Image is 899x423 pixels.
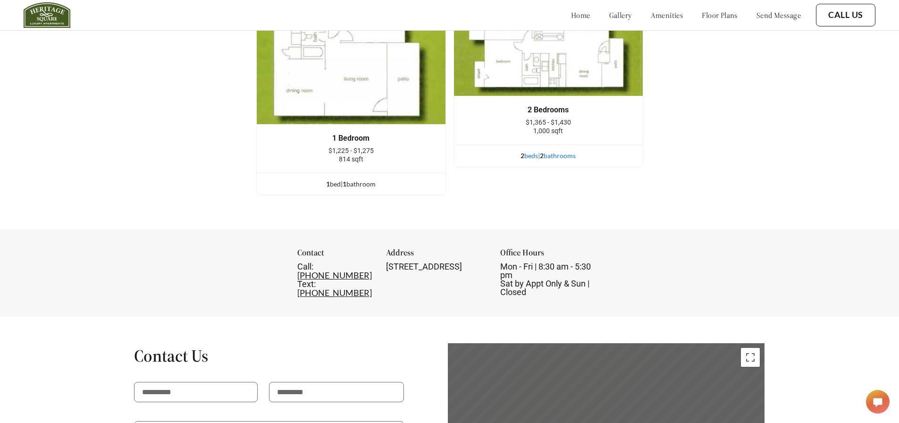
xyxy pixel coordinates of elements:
button: Toggle fullscreen view [741,348,760,367]
a: Call Us [828,10,863,20]
div: Contact [297,248,374,262]
div: Mon - Fri | 8:30 am - 5:30 pm [500,262,602,296]
div: Address [386,248,487,262]
a: [PHONE_NUMBER] [297,288,372,298]
span: $1,365 - $1,430 [526,118,571,126]
div: bed | bathroom [257,179,445,189]
a: amenities [651,10,683,20]
a: send message [756,10,801,20]
span: Sat by Appt Only & Sun | Closed [500,279,589,297]
h1: Contact Us [134,345,404,366]
a: [PHONE_NUMBER] [297,270,372,280]
button: Call Us [816,4,875,26]
span: Text: [297,279,316,289]
span: 814 sqft [339,155,363,163]
span: 1 [326,180,330,188]
span: 1 [343,180,346,188]
div: [STREET_ADDRESS] [386,262,487,271]
span: 1,000 sqft [533,127,563,135]
span: 2 [540,152,544,160]
img: heritage_square_logo.jpg [24,2,70,28]
div: Office Hours [500,248,602,262]
div: 2 Bedrooms [468,106,629,114]
span: $1,225 - $1,275 [328,147,374,154]
div: 1 Bedroom [271,134,431,143]
a: home [571,10,590,20]
a: floor plans [702,10,738,20]
span: Call: [297,262,313,271]
span: 2 [521,152,524,160]
a: gallery [609,10,632,20]
div: bed s | bathroom s [454,151,643,161]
